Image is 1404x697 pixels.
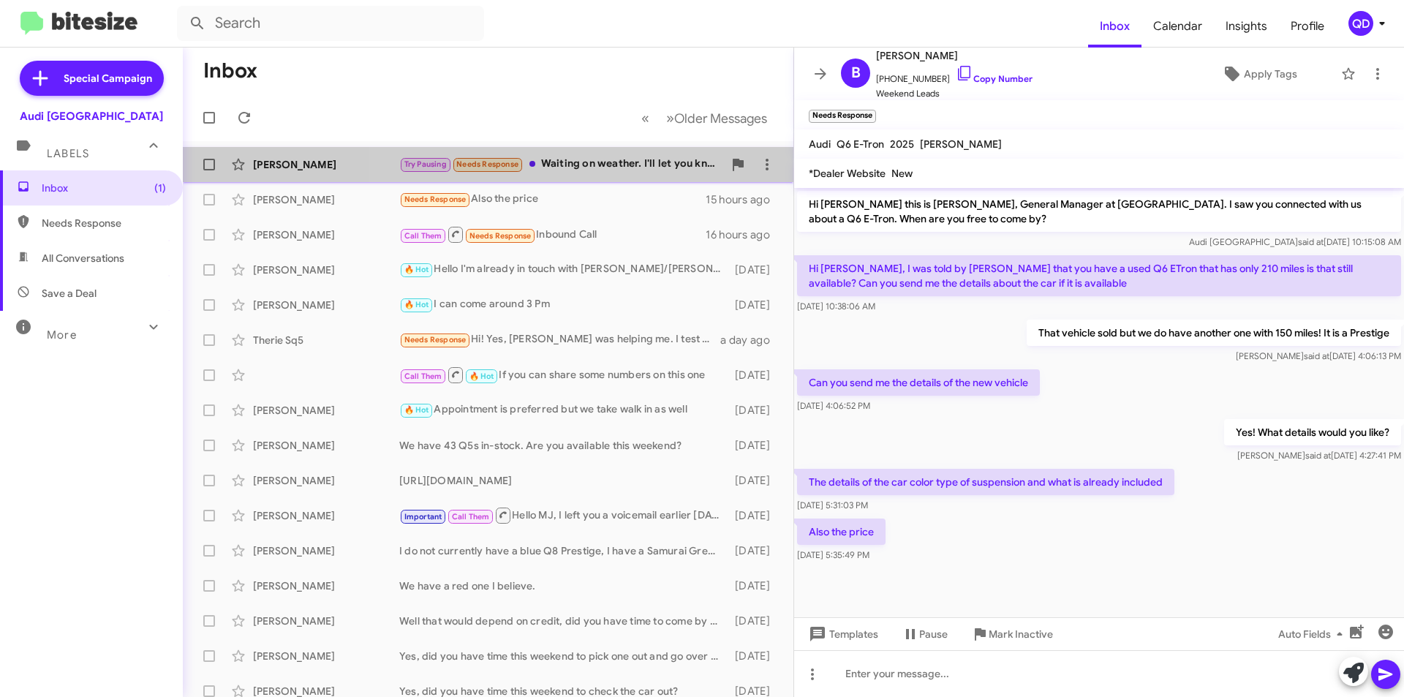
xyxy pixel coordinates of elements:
[469,372,494,381] span: 🔥 Hot
[1244,61,1297,87] span: Apply Tags
[253,192,399,207] div: [PERSON_NAME]
[399,473,728,488] div: [URL][DOMAIN_NAME]
[404,231,442,241] span: Call Them
[203,59,257,83] h1: Inbox
[797,400,870,411] span: [DATE] 4:06:52 PM
[42,251,124,265] span: All Conversations
[399,296,728,313] div: I can come around 3 Pm
[728,438,782,453] div: [DATE]
[666,109,674,127] span: »
[452,512,490,521] span: Call Them
[253,508,399,523] div: [PERSON_NAME]
[1141,5,1214,48] span: Calendar
[399,614,728,628] div: Well that would depend on credit, did you have time to come by this weekend?
[797,549,869,560] span: [DATE] 5:35:49 PM
[641,109,649,127] span: «
[47,328,77,342] span: More
[809,167,886,180] span: *Dealer Website
[728,263,782,277] div: [DATE]
[809,110,876,123] small: Needs Response
[253,473,399,488] div: [PERSON_NAME]
[1224,419,1401,445] p: Yes! What details would you like?
[797,191,1401,232] p: Hi [PERSON_NAME] this is [PERSON_NAME], General Manager at [GEOGRAPHIC_DATA]. I saw you connected...
[404,372,442,381] span: Call Them
[657,103,776,133] button: Next
[674,110,767,127] span: Older Messages
[1088,5,1141,48] a: Inbox
[20,109,163,124] div: Audi [GEOGRAPHIC_DATA]
[404,335,467,344] span: Needs Response
[890,621,959,647] button: Pause
[399,366,728,384] div: If you can share some numbers on this one
[154,181,166,195] span: (1)
[1236,350,1401,361] span: [PERSON_NAME] [DATE] 4:06:13 PM
[706,227,782,242] div: 16 hours ago
[728,298,782,312] div: [DATE]
[253,649,399,663] div: [PERSON_NAME]
[253,403,399,418] div: [PERSON_NAME]
[794,621,890,647] button: Templates
[1267,621,1360,647] button: Auto Fields
[42,181,166,195] span: Inbox
[837,137,884,151] span: Q6 E-Tron
[253,298,399,312] div: [PERSON_NAME]
[876,47,1033,64] span: [PERSON_NAME]
[956,73,1033,84] a: Copy Number
[456,159,518,169] span: Needs Response
[1189,236,1401,247] span: Audi [GEOGRAPHIC_DATA] [DATE] 10:15:08 AM
[809,137,831,151] span: Audi
[919,621,948,647] span: Pause
[404,300,429,309] span: 🔥 Hot
[399,506,728,524] div: Hello MJ, I left you a voicemail earlier [DATE] so if you get a chance, give me a call on [DATE] ...
[1214,5,1279,48] a: Insights
[20,61,164,96] a: Special Campaign
[47,147,89,160] span: Labels
[797,369,1040,396] p: Can you send me the details of the new vehicle
[253,614,399,628] div: [PERSON_NAME]
[399,261,728,278] div: Hello I'm already in touch with [PERSON_NAME]/[PERSON_NAME] and coming in [DATE]
[728,579,782,593] div: [DATE]
[728,508,782,523] div: [DATE]
[706,192,782,207] div: 15 hours ago
[1298,236,1324,247] span: said at
[404,159,447,169] span: Try Pausing
[253,263,399,277] div: [PERSON_NAME]
[797,519,886,545] p: Also the price
[728,614,782,628] div: [DATE]
[404,265,429,274] span: 🔥 Hot
[920,137,1002,151] span: [PERSON_NAME]
[720,333,782,347] div: a day ago
[797,500,868,510] span: [DATE] 5:31:03 PM
[1305,450,1331,461] span: said at
[64,71,152,86] span: Special Campaign
[1184,61,1334,87] button: Apply Tags
[399,331,720,348] div: Hi! Yes, [PERSON_NAME] was helping me. I test drove the all new SQ5 in Daytona grey. Was wonderin...
[851,61,861,85] span: B
[1304,350,1329,361] span: said at
[399,649,728,663] div: Yes, did you have time this weekend to pick one out and go over numbers?
[42,216,166,230] span: Needs Response
[797,469,1174,495] p: The details of the car color type of suspension and what is already included
[728,543,782,558] div: [DATE]
[633,103,658,133] button: Previous
[253,157,399,172] div: [PERSON_NAME]
[1278,621,1348,647] span: Auto Fields
[399,438,728,453] div: We have 43 Q5s in-stock. Are you available this weekend?
[399,543,728,558] div: I do not currently have a blue Q8 Prestige, I have a Samurai Grey color in the prestige
[177,6,484,41] input: Search
[728,368,782,383] div: [DATE]
[797,255,1401,296] p: Hi [PERSON_NAME], I was told by [PERSON_NAME] that you have a used Q6 ETron that has only 210 mil...
[253,543,399,558] div: [PERSON_NAME]
[890,137,914,151] span: 2025
[1027,320,1401,346] p: That vehicle sold but we do have another one with 150 miles! It is a Prestige
[1336,11,1388,36] button: QD
[399,579,728,593] div: We have a red one I believe.
[797,301,875,312] span: [DATE] 10:38:06 AM
[989,621,1053,647] span: Mark Inactive
[1279,5,1336,48] a: Profile
[876,64,1033,86] span: [PHONE_NUMBER]
[959,621,1065,647] button: Mark Inactive
[399,156,723,173] div: Waiting on weather. I'll let you know.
